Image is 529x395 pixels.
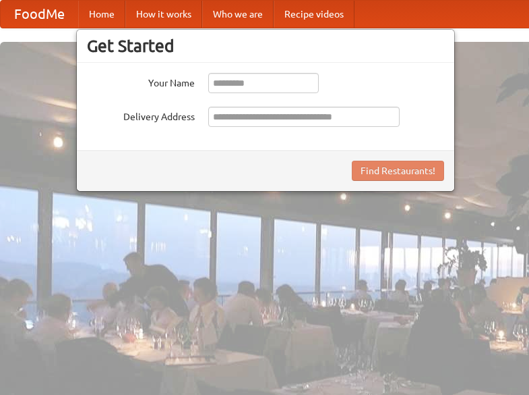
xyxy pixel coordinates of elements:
[1,1,78,28] a: FoodMe
[87,73,195,90] label: Your Name
[87,36,444,56] h3: Get Started
[78,1,125,28] a: Home
[352,161,444,181] button: Find Restaurants!
[87,107,195,124] label: Delivery Address
[274,1,354,28] a: Recipe videos
[202,1,274,28] a: Who we are
[125,1,202,28] a: How it works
